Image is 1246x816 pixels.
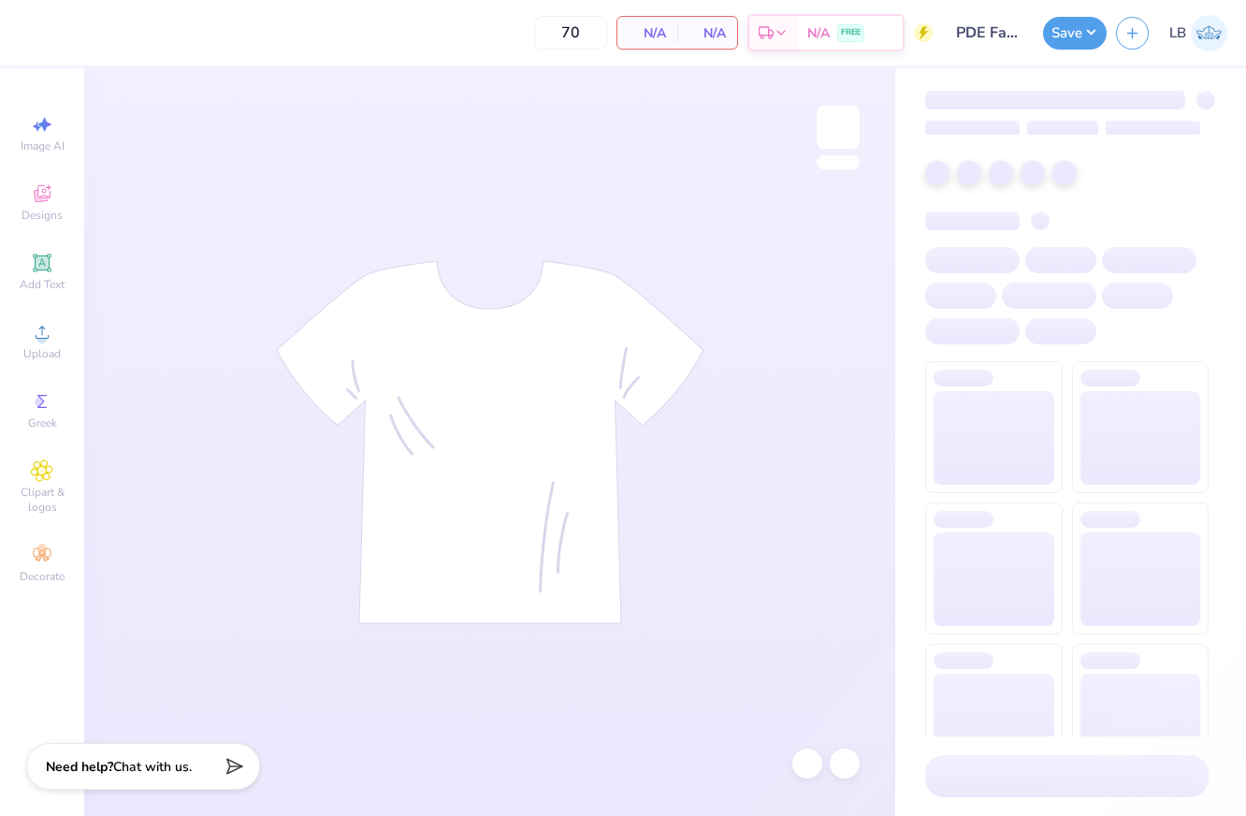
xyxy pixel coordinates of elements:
img: tee-skeleton.svg [276,260,704,624]
span: Image AI [21,138,65,153]
span: N/A [807,23,830,43]
span: Greek [28,415,57,430]
input: Untitled Design [942,14,1034,51]
span: N/A [629,23,666,43]
span: N/A [688,23,726,43]
strong: Need help? [46,758,113,776]
span: Upload [23,346,61,361]
span: Clipart & logos [9,485,75,515]
span: Chat with us. [113,758,192,776]
span: Add Text [20,277,65,292]
span: Decorate [20,569,65,584]
span: LB [1169,22,1186,44]
img: Laken Brown [1191,15,1227,51]
a: LB [1169,15,1227,51]
span: Designs [22,208,63,223]
span: FREE [841,26,861,39]
input: – – [534,16,607,50]
button: Save [1043,17,1107,50]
